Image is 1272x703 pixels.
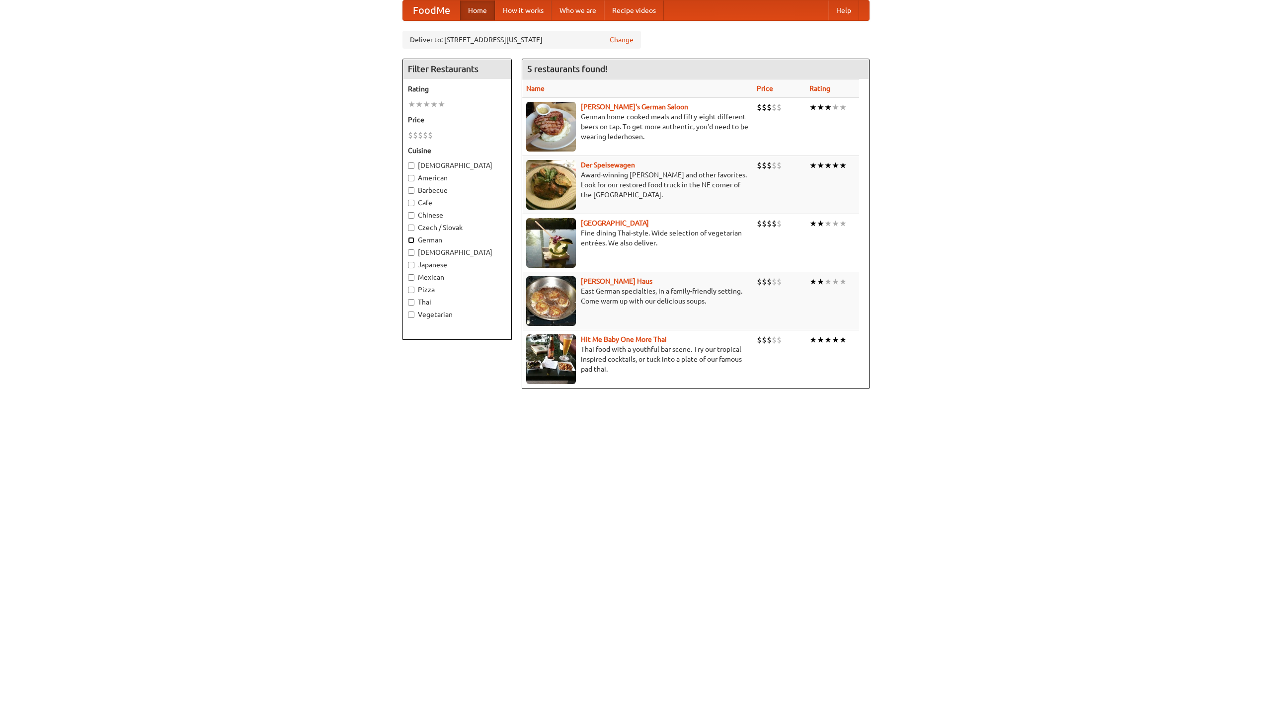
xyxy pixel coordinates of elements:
li: ★ [824,160,832,171]
li: ★ [817,160,824,171]
p: Award-winning [PERSON_NAME] and other favorites. Look for our restored food truck in the NE corne... [526,170,749,200]
label: Pizza [408,285,506,295]
li: ★ [817,334,824,345]
li: ★ [809,276,817,287]
li: $ [777,276,782,287]
li: $ [772,102,777,113]
li: $ [767,218,772,229]
a: Rating [809,84,830,92]
a: Who we are [552,0,604,20]
input: Barbecue [408,187,414,194]
img: kohlhaus.jpg [526,276,576,326]
a: Recipe videos [604,0,664,20]
li: ★ [839,160,847,171]
li: ★ [839,102,847,113]
input: Chinese [408,212,414,219]
input: [DEMOGRAPHIC_DATA] [408,249,414,256]
li: ★ [809,102,817,113]
img: satay.jpg [526,218,576,268]
a: FoodMe [403,0,460,20]
li: ★ [817,276,824,287]
label: Mexican [408,272,506,282]
b: [PERSON_NAME] Haus [581,277,652,285]
li: $ [762,218,767,229]
li: ★ [832,160,839,171]
label: Cafe [408,198,506,208]
input: German [408,237,414,243]
li: ★ [832,334,839,345]
a: Help [828,0,859,20]
li: $ [772,160,777,171]
a: How it works [495,0,552,20]
li: $ [772,276,777,287]
label: Japanese [408,260,506,270]
p: East German specialties, in a family-friendly setting. Come warm up with our delicious soups. [526,286,749,306]
input: [DEMOGRAPHIC_DATA] [408,162,414,169]
label: [DEMOGRAPHIC_DATA] [408,160,506,170]
li: ★ [430,99,438,110]
label: [DEMOGRAPHIC_DATA] [408,247,506,257]
ng-pluralize: 5 restaurants found! [527,64,608,74]
input: Cafe [408,200,414,206]
li: $ [428,130,433,141]
li: $ [408,130,413,141]
li: $ [413,130,418,141]
li: ★ [832,218,839,229]
li: ★ [824,334,832,345]
li: ★ [809,160,817,171]
li: ★ [438,99,445,110]
li: $ [777,160,782,171]
a: Der Speisewagen [581,161,635,169]
li: $ [767,160,772,171]
input: Vegetarian [408,312,414,318]
a: [GEOGRAPHIC_DATA] [581,219,649,227]
li: ★ [824,276,832,287]
li: $ [772,334,777,345]
h5: Price [408,115,506,125]
li: ★ [408,99,415,110]
img: babythai.jpg [526,334,576,384]
div: Deliver to: [STREET_ADDRESS][US_STATE] [402,31,641,49]
li: ★ [832,102,839,113]
label: Vegetarian [408,310,506,319]
li: ★ [817,218,824,229]
li: $ [777,102,782,113]
img: esthers.jpg [526,102,576,152]
li: ★ [423,99,430,110]
li: ★ [839,334,847,345]
li: $ [423,130,428,141]
label: Czech / Slovak [408,223,506,233]
h4: Filter Restaurants [403,59,511,79]
label: Thai [408,297,506,307]
a: Price [757,84,773,92]
input: Mexican [408,274,414,281]
a: [PERSON_NAME]'s German Saloon [581,103,688,111]
input: Czech / Slovak [408,225,414,231]
li: ★ [839,276,847,287]
li: $ [418,130,423,141]
li: $ [767,276,772,287]
li: ★ [824,218,832,229]
li: ★ [415,99,423,110]
li: $ [757,334,762,345]
li: $ [762,334,767,345]
li: $ [757,218,762,229]
li: $ [772,218,777,229]
img: speisewagen.jpg [526,160,576,210]
input: Pizza [408,287,414,293]
a: Hit Me Baby One More Thai [581,335,667,343]
p: Thai food with a youthful bar scene. Try our tropical inspired cocktails, or tuck into a plate of... [526,344,749,374]
p: Fine dining Thai-style. Wide selection of vegetarian entrées. We also deliver. [526,228,749,248]
li: ★ [809,218,817,229]
label: Barbecue [408,185,506,195]
li: $ [777,334,782,345]
label: German [408,235,506,245]
li: $ [762,102,767,113]
a: Change [610,35,634,45]
li: ★ [809,334,817,345]
input: Thai [408,299,414,306]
